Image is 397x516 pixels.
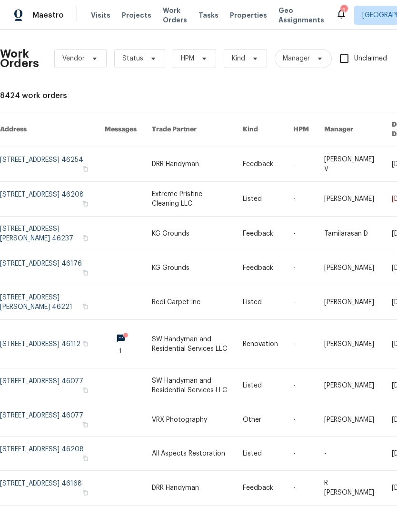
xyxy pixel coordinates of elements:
button: Copy Address [81,339,89,348]
td: [PERSON_NAME] [317,251,384,285]
td: DRR Handyman [144,147,235,182]
button: Copy Address [81,234,89,242]
td: SW Handyman and Residential Services LLC [144,368,235,403]
td: Listed [235,368,286,403]
td: - [286,320,317,368]
td: Listed [235,285,286,320]
button: Copy Address [81,268,89,277]
td: [PERSON_NAME] [317,403,384,437]
td: - [286,437,317,471]
th: Trade Partner [144,112,235,147]
button: Copy Address [81,488,89,497]
span: Status [122,54,143,63]
td: Other [235,403,286,437]
td: - [286,182,317,217]
td: All Aspects Restoration [144,437,235,471]
td: Feedback [235,147,286,182]
span: Visits [91,10,110,20]
span: HPM [181,54,194,63]
span: Tasks [198,12,218,19]
button: Copy Address [81,420,89,429]
td: R [PERSON_NAME] [317,471,384,506]
th: Messages [97,112,144,147]
td: SW Handyman and Residential Services LLC [144,320,235,368]
td: - [317,437,384,471]
td: Feedback [235,251,286,285]
td: DRR Handyman [144,471,235,506]
td: [PERSON_NAME] [317,320,384,368]
button: Copy Address [81,165,89,173]
span: Properties [230,10,267,20]
span: Maestro [32,10,64,20]
td: Feedback [235,471,286,506]
span: Geo Assignments [278,6,324,25]
span: Manager [283,54,310,63]
td: KG Grounds [144,217,235,251]
td: [PERSON_NAME] [317,368,384,403]
td: - [286,251,317,285]
td: - [286,147,317,182]
td: Redi Carpet Inc [144,285,235,320]
th: Manager [317,112,384,147]
span: Unclaimed [354,54,387,64]
button: Copy Address [81,302,89,311]
th: HPM [286,112,317,147]
td: Feedback [235,217,286,251]
td: Listed [235,182,286,217]
td: KG Grounds [144,251,235,285]
td: - [286,403,317,437]
span: Work Orders [163,6,187,25]
td: - [286,217,317,251]
td: [PERSON_NAME] [317,285,384,320]
span: Vendor [62,54,85,63]
td: VRX Photography [144,403,235,437]
td: - [286,471,317,506]
button: Copy Address [81,386,89,395]
th: Kind [235,112,286,147]
button: Copy Address [81,199,89,208]
td: Renovation [235,320,286,368]
td: Listed [235,437,286,471]
span: Projects [122,10,151,20]
td: - [286,285,317,320]
td: Tamilarasan D [317,217,384,251]
span: Kind [232,54,245,63]
td: Extreme Pristine Cleaning LLC [144,182,235,217]
td: [PERSON_NAME] [317,182,384,217]
div: 5 [340,6,347,15]
td: [PERSON_NAME] V [317,147,384,182]
td: - [286,368,317,403]
button: Copy Address [81,454,89,463]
